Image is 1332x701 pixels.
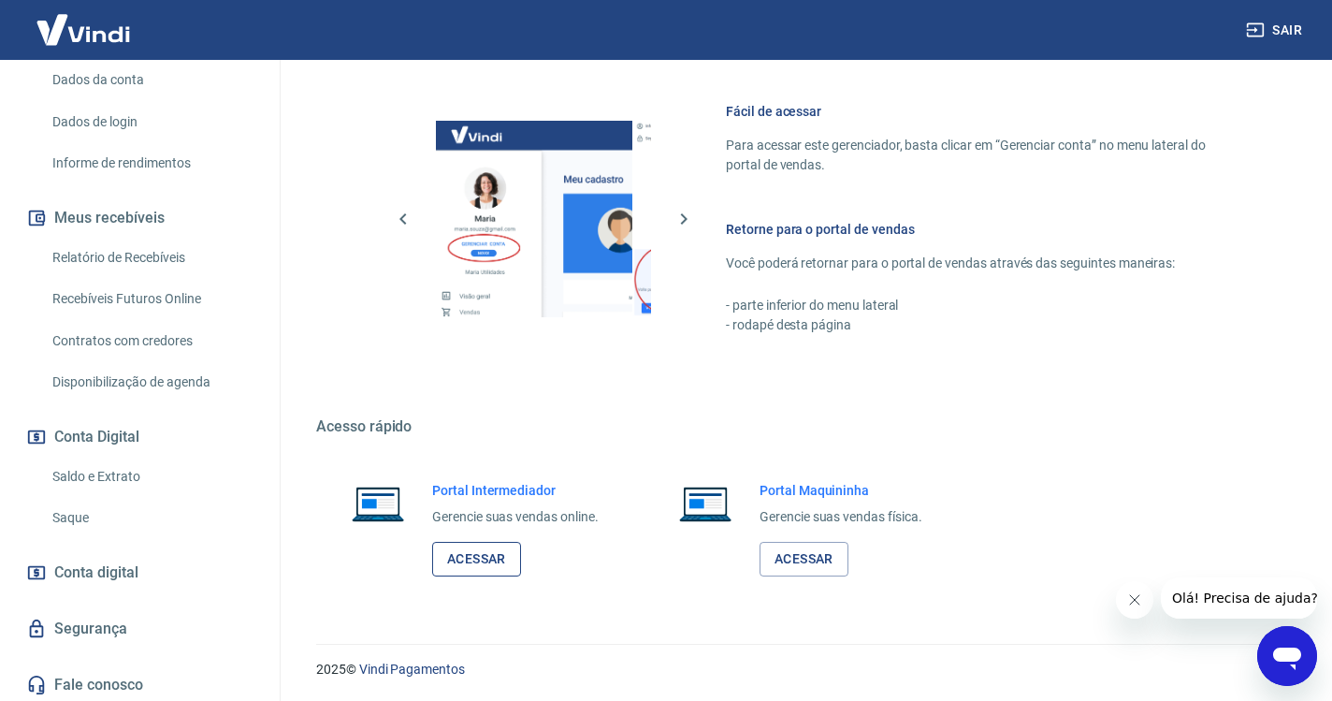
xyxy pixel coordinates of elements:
[11,13,157,28] span: Olá! Precisa de ajuda?
[45,61,257,99] a: Dados da conta
[45,363,257,402] a: Disponibilização de agenda
[22,197,257,239] button: Meus recebíveis
[316,417,1287,436] h5: Acesso rápido
[22,608,257,650] a: Segurança
[726,220,1242,239] h6: Retorne para o portal de vendas
[45,144,257,183] a: Informe de rendimentos
[726,254,1242,273] p: Você poderá retornar para o portal de vendas através das seguintes maneiras:
[726,315,1242,335] p: - rodapé desta página
[1242,13,1310,48] button: Sair
[22,1,144,58] img: Vindi
[432,507,599,527] p: Gerencie suas vendas online.
[760,481,922,500] h6: Portal Maquininha
[760,542,848,577] a: Acessar
[1116,581,1153,619] iframe: Fechar mensagem
[54,560,138,586] span: Conta digital
[22,552,257,593] a: Conta digital
[359,662,465,677] a: Vindi Pagamentos
[726,102,1242,121] h6: Fácil de acessar
[632,121,829,317] img: Imagem da dashboard mostrando um botão para voltar ao gerenciamento de vendas da maquininha com o...
[432,481,599,500] h6: Portal Intermediador
[316,660,1287,679] p: 2025 ©
[726,296,1242,315] p: - parte inferior do menu lateral
[432,542,521,577] a: Acessar
[1161,577,1317,619] iframe: Mensagem da empresa
[45,322,257,360] a: Contratos com credores
[22,416,257,458] button: Conta Digital
[45,103,257,141] a: Dados de login
[1257,626,1317,686] iframe: Botão para abrir a janela de mensagens
[45,458,257,496] a: Saldo e Extrato
[666,481,745,526] img: Imagem de um notebook aberto
[760,507,922,527] p: Gerencie suas vendas física.
[45,239,257,277] a: Relatório de Recebíveis
[726,136,1242,175] p: Para acessar este gerenciador, basta clicar em “Gerenciar conta” no menu lateral do portal de ven...
[45,499,257,537] a: Saque
[436,121,632,317] img: Imagem da dashboard mostrando o botão de gerenciar conta na sidebar no lado esquerdo
[339,481,417,526] img: Imagem de um notebook aberto
[45,280,257,318] a: Recebíveis Futuros Online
